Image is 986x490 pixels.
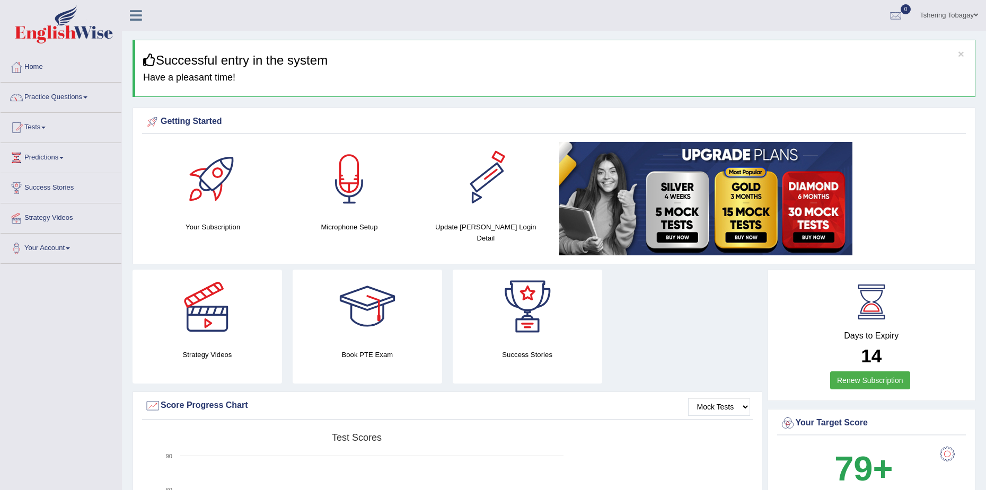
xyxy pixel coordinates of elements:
h3: Successful entry in the system [143,54,967,67]
a: Your Account [1,234,121,260]
b: 14 [861,345,882,366]
a: Renew Subscription [830,371,910,389]
tspan: Test scores [332,432,382,443]
div: Getting Started [145,114,963,130]
a: Predictions [1,143,121,170]
h4: Update [PERSON_NAME] Login Detail [423,221,549,244]
h4: Book PTE Exam [293,349,442,360]
img: small5.jpg [559,142,852,255]
a: Tests [1,113,121,139]
h4: Have a pleasant time! [143,73,967,83]
h4: Strategy Videos [133,349,282,360]
h4: Your Subscription [150,221,276,233]
div: Your Target Score [780,415,964,431]
a: Practice Questions [1,83,121,109]
a: Success Stories [1,173,121,200]
div: Score Progress Chart [145,398,750,414]
button: × [958,48,964,59]
h4: Success Stories [453,349,602,360]
h4: Days to Expiry [780,331,964,341]
a: Strategy Videos [1,203,121,230]
text: 90 [166,453,172,459]
a: Home [1,52,121,79]
b: 79+ [834,449,893,488]
span: 0 [901,4,911,14]
h4: Microphone Setup [286,221,412,233]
